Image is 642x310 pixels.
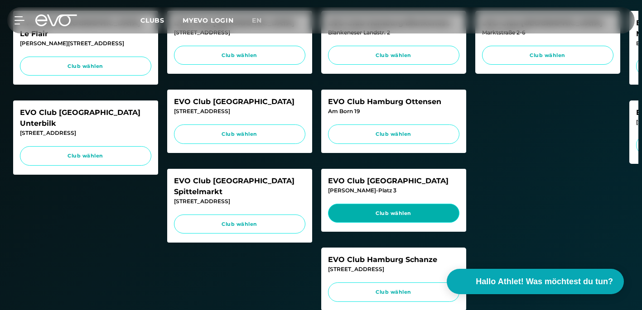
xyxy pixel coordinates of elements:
[337,210,451,217] span: Club wählen
[328,46,459,65] a: Club wählen
[174,176,305,197] div: EVO Club [GEOGRAPHIC_DATA] Spittelmarkt
[20,57,151,76] a: Club wählen
[140,16,183,24] a: Clubs
[337,130,451,138] span: Club wählen
[328,124,459,144] a: Club wählen
[20,107,151,129] div: EVO Club [GEOGRAPHIC_DATA] Unterbilk
[20,129,151,137] div: [STREET_ADDRESS]
[328,265,459,273] div: [STREET_ADDRESS]
[328,186,459,195] div: [PERSON_NAME]-Platz 3
[482,46,613,65] a: Club wählen
[447,269,624,294] button: Hallo Athlet! Was möchtest du tun?
[491,52,605,59] span: Club wählen
[328,96,459,107] div: EVO Club Hamburg Ottensen
[174,46,305,65] a: Club wählen
[328,176,459,186] div: EVO Club [GEOGRAPHIC_DATA]
[183,130,297,138] span: Club wählen
[29,62,143,70] span: Club wählen
[183,16,234,24] a: MYEVO LOGIN
[337,288,451,296] span: Club wählen
[328,204,459,223] a: Club wählen
[252,15,273,26] a: en
[174,197,305,205] div: [STREET_ADDRESS]
[174,215,305,234] a: Club wählen
[183,52,297,59] span: Club wählen
[328,282,459,302] a: Club wählen
[328,107,459,115] div: Am Born 19
[252,16,262,24] span: en
[337,52,451,59] span: Club wählen
[174,107,305,115] div: [STREET_ADDRESS]
[183,220,297,228] span: Club wählen
[174,124,305,144] a: Club wählen
[140,16,164,24] span: Clubs
[20,39,151,48] div: [PERSON_NAME][STREET_ADDRESS]
[476,276,613,288] span: Hallo Athlet! Was möchtest du tun?
[328,254,459,265] div: EVO Club Hamburg Schanze
[29,152,143,160] span: Club wählen
[174,96,305,107] div: EVO Club [GEOGRAPHIC_DATA]
[20,146,151,166] a: Club wählen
